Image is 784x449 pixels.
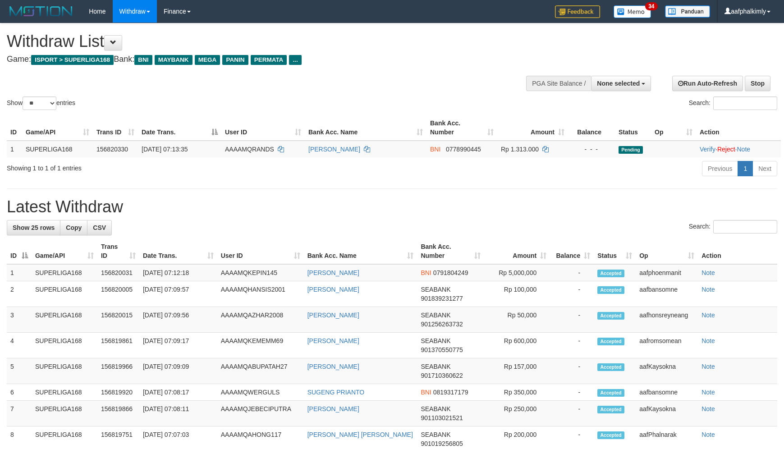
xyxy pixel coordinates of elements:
td: SUPERLIGA168 [32,401,97,426]
td: 156820031 [97,264,139,281]
td: SUPERLIGA168 [32,358,97,384]
td: - [550,264,594,281]
span: ISPORT > SUPERLIGA168 [31,55,114,65]
h4: Game: Bank: [7,55,513,64]
th: Bank Acc. Number: activate to sort column ascending [417,238,484,264]
td: AAAAMQAZHAR2008 [217,307,304,333]
span: Copy 901710360622 to clipboard [421,372,463,379]
td: 156820015 [97,307,139,333]
a: 1 [738,161,753,176]
td: [DATE] 07:08:17 [139,384,217,401]
td: AAAAMQABUPATAH27 [217,358,304,384]
th: Bank Acc. Number: activate to sort column ascending [426,115,497,141]
td: 156819966 [97,358,139,384]
span: Copy 901256263732 to clipboard [421,321,463,328]
span: 156820330 [96,146,128,153]
span: SEABANK [421,405,450,412]
span: Copy 0819317179 to clipboard [433,389,468,396]
span: Copy 901839231277 to clipboard [421,295,463,302]
a: Note [701,405,715,412]
td: - [550,307,594,333]
span: SEABANK [421,312,450,319]
th: Status [615,115,651,141]
th: Date Trans.: activate to sort column ascending [139,238,217,264]
th: Trans ID: activate to sort column ascending [93,115,138,141]
span: Accepted [597,363,624,371]
span: PANIN [222,55,248,65]
td: SUPERLIGA168 [22,141,93,157]
td: Rp 5,000,000 [484,264,550,281]
a: [PERSON_NAME] [308,146,360,153]
td: 6 [7,384,32,401]
a: [PERSON_NAME] [307,269,359,276]
span: Accepted [597,286,624,294]
a: Note [701,431,715,438]
span: SEABANK [421,431,450,438]
span: Accepted [597,312,624,320]
span: AAAAMQRANDS [225,146,274,153]
a: Note [701,389,715,396]
a: Stop [745,76,770,91]
td: aafbansomne [636,384,698,401]
td: aafromsomean [636,333,698,358]
a: [PERSON_NAME] [PERSON_NAME] [307,431,413,438]
th: Game/API: activate to sort column ascending [32,238,97,264]
a: Copy [60,220,87,235]
td: AAAAMQKEPIN145 [217,264,304,281]
label: Search: [689,96,777,110]
span: Accepted [597,389,624,397]
span: Copy 901019256805 to clipboard [421,440,463,447]
th: User ID: activate to sort column ascending [221,115,305,141]
td: aafbansomne [636,281,698,307]
td: [DATE] 07:12:18 [139,264,217,281]
span: MEGA [195,55,220,65]
td: AAAAMQWERGULS [217,384,304,401]
button: None selected [591,76,651,91]
img: Feedback.jpg [555,5,600,18]
a: Reject [717,146,735,153]
td: [DATE] 07:09:56 [139,307,217,333]
input: Search: [713,220,777,234]
a: [PERSON_NAME] [307,363,359,370]
span: Show 25 rows [13,224,55,231]
td: 1 [7,264,32,281]
th: Amount: activate to sort column ascending [497,115,568,141]
td: SUPERLIGA168 [32,281,97,307]
span: 34 [645,2,657,10]
a: Next [752,161,777,176]
img: Button%20Memo.svg [614,5,651,18]
span: Copy 0791804249 to clipboard [433,269,468,276]
td: Rp 157,000 [484,358,550,384]
label: Search: [689,220,777,234]
span: Copy 901103021521 to clipboard [421,414,463,422]
td: 3 [7,307,32,333]
label: Show entries [7,96,75,110]
div: - - - [572,145,611,154]
td: Rp 250,000 [484,401,550,426]
span: SEABANK [421,363,450,370]
span: Accepted [597,431,624,439]
a: Note [701,269,715,276]
a: Previous [702,161,738,176]
td: 156819861 [97,333,139,358]
td: AAAAMQHANSIS2001 [217,281,304,307]
th: Game/API: activate to sort column ascending [22,115,93,141]
td: aafphoenmanit [636,264,698,281]
a: Note [701,363,715,370]
th: Balance [568,115,615,141]
a: [PERSON_NAME] [307,405,359,412]
span: Copy [66,224,82,231]
span: BNI [430,146,440,153]
span: SEABANK [421,337,450,344]
input: Search: [713,96,777,110]
td: [DATE] 07:09:09 [139,358,217,384]
th: Balance: activate to sort column ascending [550,238,594,264]
a: [PERSON_NAME] [307,337,359,344]
span: Accepted [597,338,624,345]
th: User ID: activate to sort column ascending [217,238,304,264]
a: [PERSON_NAME] [307,312,359,319]
span: CSV [93,224,106,231]
span: MAYBANK [155,55,193,65]
td: Rp 600,000 [484,333,550,358]
td: - [550,333,594,358]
